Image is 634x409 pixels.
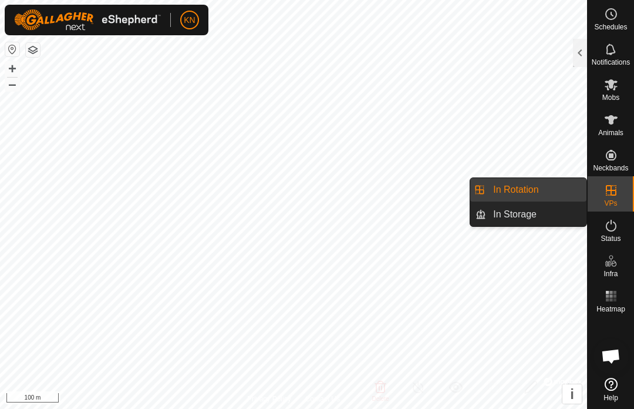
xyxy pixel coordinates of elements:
[593,165,628,172] span: Neckbands
[603,394,618,401] span: Help
[592,59,630,66] span: Notifications
[26,43,40,57] button: Map Layers
[470,203,586,226] li: In Storage
[486,178,586,202] a: In Rotation
[588,373,634,406] a: Help
[5,62,19,76] button: +
[5,77,19,91] button: –
[570,386,574,402] span: i
[593,338,629,374] div: Open chat
[562,384,582,404] button: i
[493,183,538,197] span: In Rotation
[5,42,19,56] button: Reset Map
[598,129,623,136] span: Animals
[603,270,618,277] span: Infra
[604,200,617,207] span: VPs
[247,394,291,404] a: Privacy Policy
[470,178,586,202] li: In Rotation
[493,207,537,222] span: In Storage
[184,14,195,26] span: KN
[14,9,161,31] img: Gallagher Logo
[594,24,627,31] span: Schedules
[602,94,619,101] span: Mobs
[486,203,586,226] a: In Storage
[305,394,340,404] a: Contact Us
[601,235,620,242] span: Status
[596,306,625,313] span: Heatmap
